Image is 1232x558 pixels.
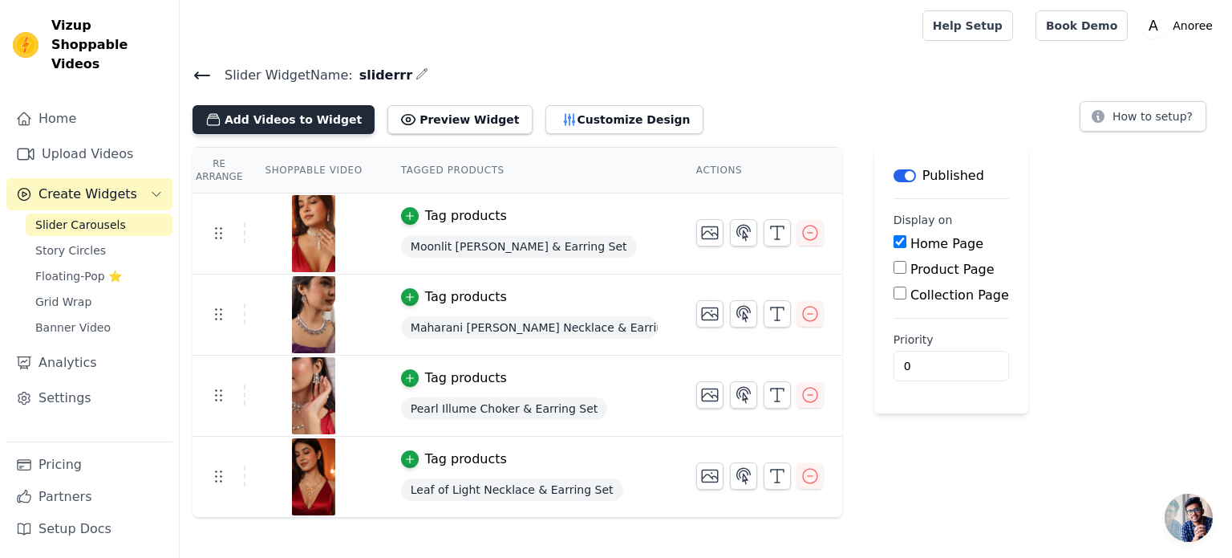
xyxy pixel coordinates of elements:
[26,214,172,236] a: Slider Carousels
[910,287,1009,303] label: Collection Page
[1080,101,1206,132] button: How to setup?
[13,32,38,58] img: Vizup
[545,105,703,134] button: Customize Design
[35,217,126,233] span: Slider Carousels
[6,481,172,513] a: Partners
[245,148,381,193] th: Shoppable Video
[894,212,953,228] legend: Display on
[1149,18,1158,34] text: A
[1141,11,1219,40] button: A Anoree
[6,449,172,481] a: Pricing
[696,462,723,490] button: Change Thumbnail
[26,291,172,313] a: Grid Wrap
[212,66,353,85] span: Slider Widget Name:
[26,316,172,339] a: Banner Video
[696,219,723,246] button: Change Thumbnail
[922,10,1013,41] a: Help Setup
[425,287,507,307] div: Tag products
[291,276,336,353] img: vizup-images-2428.png
[415,64,428,86] div: Edit Name
[401,369,507,388] button: Tag products
[910,262,995,277] label: Product Page
[425,450,507,469] div: Tag products
[35,268,122,284] span: Floating-Pop ⭐
[425,206,507,226] div: Tag products
[387,105,532,134] button: Preview Widget
[401,397,608,420] span: Pearl Illume Choker & Earring Set
[291,438,336,515] img: vizup-images-411b.png
[26,265,172,287] a: Floating-Pop ⭐
[291,357,336,434] img: vizup-images-0c85.png
[401,235,637,258] span: Moonlit [PERSON_NAME] & Earring Set
[401,206,507,226] button: Tag products
[696,300,723,328] button: Change Thumbnail
[1166,11,1219,40] p: Anoree
[35,294,91,310] span: Grid Wrap
[35,242,106,259] span: Story Circles
[696,381,723,409] button: Change Thumbnail
[38,185,137,204] span: Create Widgets
[910,236,983,251] label: Home Page
[6,138,172,170] a: Upload Videos
[6,103,172,135] a: Home
[1165,494,1213,542] div: Open chat
[922,166,984,185] p: Published
[353,66,412,85] span: sliderrr
[51,16,166,74] span: Vizup Shoppable Videos
[425,369,507,388] div: Tag products
[6,178,172,210] button: Create Widgets
[401,287,507,307] button: Tag products
[401,316,658,339] span: Maharani [PERSON_NAME] Necklace & Earring Set
[894,332,1009,348] label: Priority
[382,148,677,193] th: Tagged Products
[6,382,172,414] a: Settings
[6,513,172,545] a: Setup Docs
[1035,10,1128,41] a: Book Demo
[291,195,336,272] img: vizup-images-ae23.png
[401,479,623,501] span: Leaf of Light Necklace & Earring Set
[192,105,375,134] button: Add Videos to Widget
[401,450,507,469] button: Tag products
[35,320,111,336] span: Banner Video
[677,148,842,193] th: Actions
[6,347,172,379] a: Analytics
[1080,112,1206,128] a: How to setup?
[26,239,172,262] a: Story Circles
[192,148,245,193] th: Re Arrange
